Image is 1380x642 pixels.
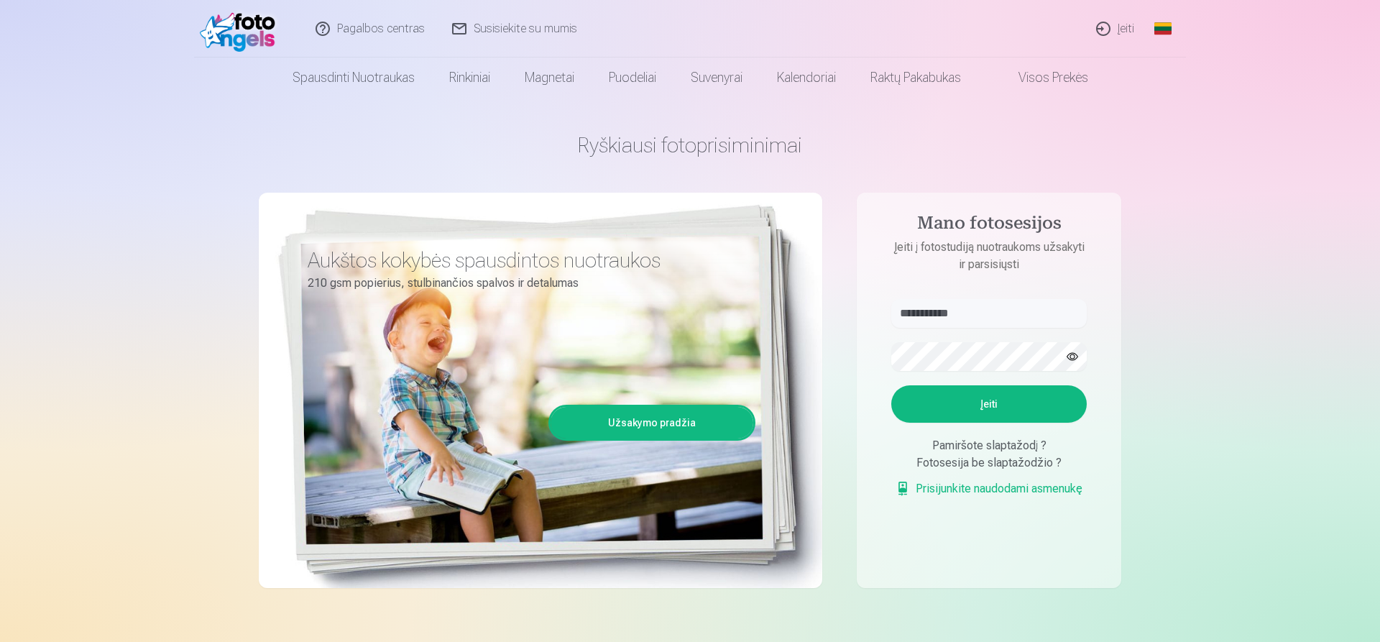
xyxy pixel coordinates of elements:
[432,58,507,98] a: Rinkiniai
[592,58,673,98] a: Puodeliai
[507,58,592,98] a: Magnetai
[200,6,282,52] img: /fa2
[891,385,1087,423] button: Įeiti
[308,273,745,293] p: 210 gsm popierius, stulbinančios spalvos ir detalumas
[853,58,978,98] a: Raktų pakabukas
[551,407,753,439] a: Užsakymo pradžia
[877,213,1101,239] h4: Mano fotosesijos
[896,480,1082,497] a: Prisijunkite naudodami asmenukę
[259,132,1121,158] h1: Ryškiausi fotoprisiminimai
[760,58,853,98] a: Kalendoriai
[877,239,1101,273] p: Įeiti į fotostudiją nuotraukoms užsakyti ir parsisiųsti
[978,58,1105,98] a: Visos prekės
[275,58,432,98] a: Spausdinti nuotraukas
[891,454,1087,472] div: Fotosesija be slaptažodžio ?
[891,437,1087,454] div: Pamiršote slaptažodį ?
[673,58,760,98] a: Suvenyrai
[308,247,745,273] h3: Aukštos kokybės spausdintos nuotraukos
